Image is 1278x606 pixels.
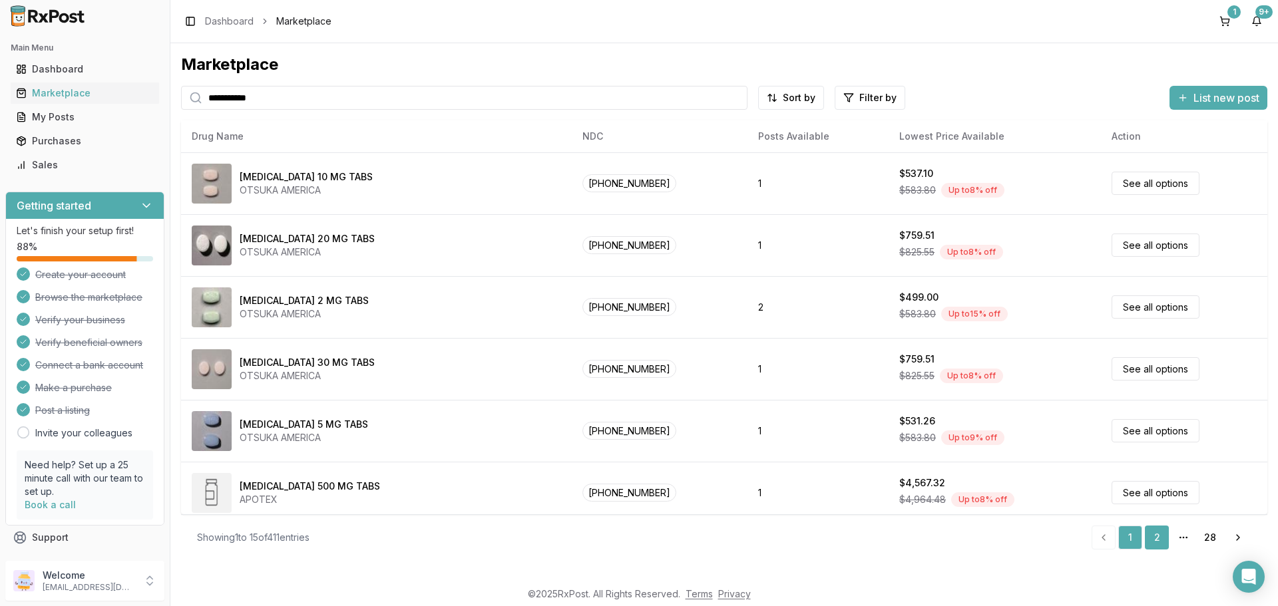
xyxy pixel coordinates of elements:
button: 9+ [1246,11,1267,32]
div: Marketplace [181,54,1267,75]
div: 9+ [1255,5,1273,19]
p: Let's finish your setup first! [17,224,153,237]
div: $759.51 [899,229,935,242]
span: $583.80 [899,307,936,321]
img: Abiraterone Acetate 500 MG TABS [192,473,232,513]
div: Showing 1 to 15 of 411 entries [197,531,310,544]
a: My Posts [11,105,159,129]
a: Marketplace [11,81,159,105]
a: Dashboard [11,57,159,81]
div: $537.10 [899,167,933,180]
a: Purchases [11,129,159,153]
div: OTSUKA AMERICA [240,369,375,382]
button: Feedback [5,549,164,573]
td: 1 [747,152,889,214]
img: Abilify 10 MG TABS [192,164,232,204]
h2: Main Menu [11,43,159,53]
button: Sales [5,154,164,176]
a: See all options [1112,357,1199,380]
div: OTSUKA AMERICA [240,184,373,197]
nav: breadcrumb [205,15,331,28]
span: Filter by [859,91,897,104]
div: 1 [1227,5,1241,19]
div: [MEDICAL_DATA] 20 MG TABS [240,232,375,245]
span: Sort by [783,91,815,104]
span: List new post [1193,90,1259,106]
div: Open Intercom Messenger [1233,561,1265,593]
div: Sales [16,158,154,172]
div: [MEDICAL_DATA] 10 MG TABS [240,170,373,184]
span: [PHONE_NUMBER] [582,236,676,254]
a: 2 [1145,526,1169,549]
a: See all options [1112,419,1199,442]
button: Support [5,526,164,549]
button: Purchases [5,130,164,152]
span: [PHONE_NUMBER] [582,174,676,192]
div: $759.51 [899,353,935,366]
div: $4,567.32 [899,476,945,490]
a: Book a call [25,499,76,510]
div: Up to 9 % off [941,430,1004,445]
span: $583.80 [899,431,936,444]
th: Lowest Price Available [889,120,1101,152]
a: 28 [1198,526,1222,549]
div: [MEDICAL_DATA] 5 MG TABS [240,418,368,431]
div: [MEDICAL_DATA] 500 MG TABS [240,480,380,493]
div: APOTEX [240,493,380,506]
th: Drug Name [181,120,572,152]
p: Welcome [43,569,135,582]
td: 1 [747,462,889,524]
span: Marketplace [276,15,331,28]
div: OTSUKA AMERICA [240,307,369,321]
span: Make a purchase [35,381,112,394]
td: 1 [747,400,889,462]
div: Up to 15 % off [941,307,1008,321]
span: Create your account [35,268,126,281]
button: 1 [1214,11,1235,32]
span: [PHONE_NUMBER] [582,422,676,440]
td: 2 [747,276,889,338]
div: [MEDICAL_DATA] 30 MG TABS [240,356,375,369]
div: Up to 8 % off [951,492,1014,507]
div: Marketplace [16,86,154,100]
span: Feedback [32,555,77,568]
td: 1 [747,338,889,400]
button: List new post [1170,86,1267,110]
a: Sales [11,153,159,177]
a: Dashboard [205,15,254,28]
div: OTSUKA AMERICA [240,245,375,259]
p: [EMAIL_ADDRESS][DOMAIN_NAME] [43,582,135,593]
a: See all options [1112,481,1199,504]
a: Terms [686,588,713,599]
img: Abilify 30 MG TABS [192,349,232,389]
div: My Posts [16,110,154,124]
span: [PHONE_NUMBER] [582,360,676,378]
div: Dashboard [16,63,154,76]
span: 88 % [17,240,37,253]
div: $531.26 [899,414,935,428]
button: Dashboard [5,59,164,80]
img: Abilify 20 MG TABS [192,226,232,265]
td: 1 [747,214,889,276]
div: Up to 8 % off [940,245,1003,259]
div: $499.00 [899,291,939,304]
img: Abilify 5 MG TABS [192,411,232,451]
span: [PHONE_NUMBER] [582,298,676,316]
button: My Posts [5,106,164,128]
a: See all options [1112,172,1199,195]
div: Up to 8 % off [940,369,1003,383]
img: Abilify 2 MG TABS [192,287,232,327]
img: RxPost Logo [5,5,91,27]
span: $825.55 [899,245,935,259]
p: Need help? Set up a 25 minute call with our team to set up. [25,458,145,498]
button: Filter by [835,86,905,110]
th: NDC [572,120,747,152]
span: $4,964.48 [899,493,946,506]
div: Up to 8 % off [941,183,1004,198]
a: 1 [1118,526,1142,549]
a: Invite your colleagues [35,426,132,440]
div: [MEDICAL_DATA] 2 MG TABS [240,294,369,307]
div: Purchases [16,134,154,148]
span: [PHONE_NUMBER] [582,484,676,502]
